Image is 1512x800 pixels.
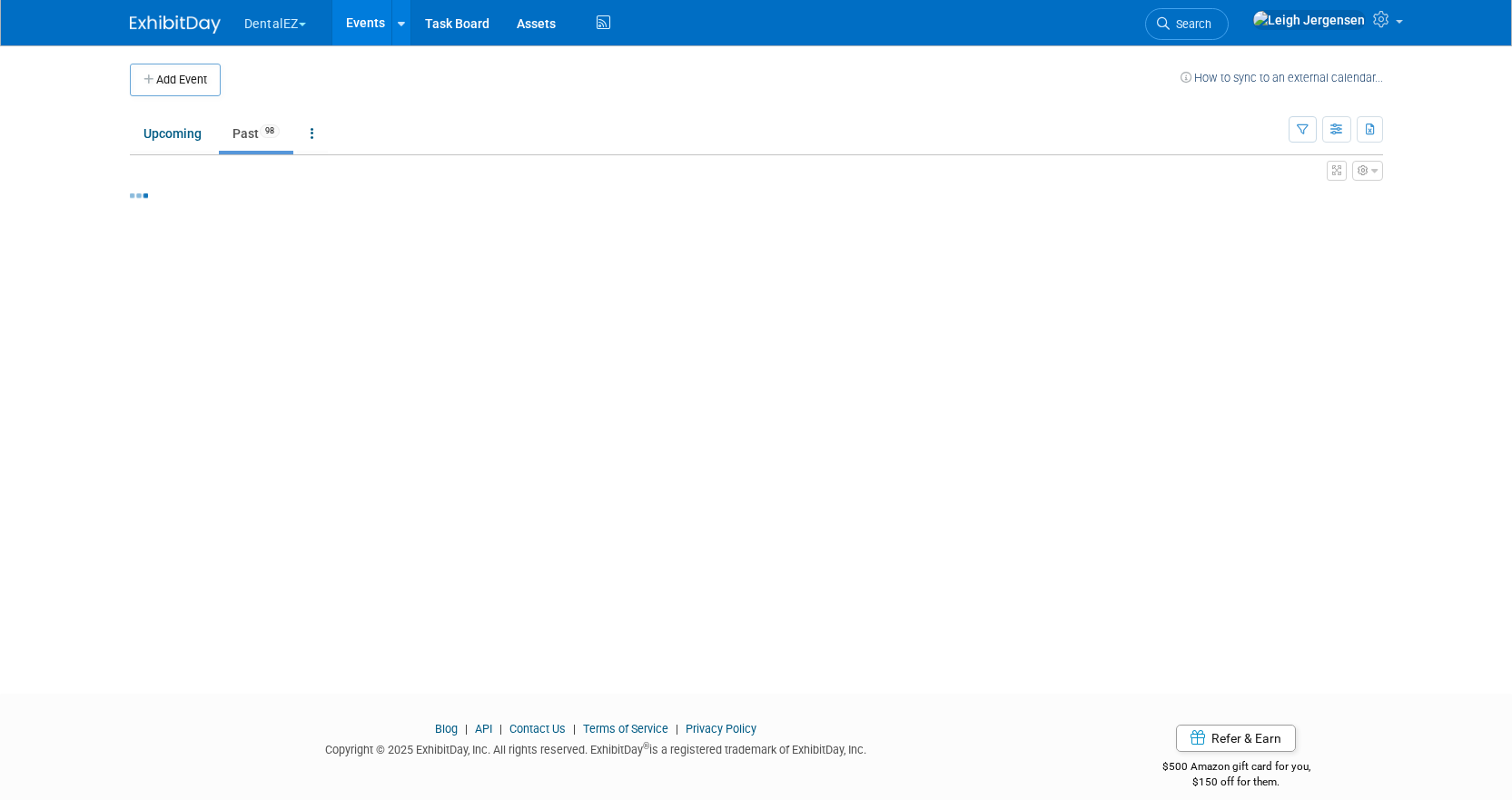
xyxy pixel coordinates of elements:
[130,737,1063,758] div: Copyright © 2025 ExhibitDay, Inc. All rights reserved. ExhibitDay is a registered trademark of Ex...
[1145,8,1229,40] a: Search
[495,722,507,736] span: |
[1090,775,1383,790] div: $150 off for them.
[509,722,566,736] a: Contact Us
[435,722,458,736] a: Blog
[1090,747,1383,789] div: $500 Amazon gift card for you,
[1176,725,1296,752] a: Refer & Earn
[130,193,148,198] img: loading...
[130,64,221,96] button: Add Event
[643,741,649,751] sup: ®
[671,722,683,736] span: |
[686,722,756,736] a: Privacy Policy
[260,124,280,138] span: 98
[219,116,293,151] a: Past98
[1252,10,1366,30] img: Leigh Jergensen
[583,722,668,736] a: Terms of Service
[1181,71,1383,84] a: How to sync to an external calendar...
[475,722,492,736] a: API
[568,722,580,736] span: |
[130,15,221,34] img: ExhibitDay
[130,116,215,151] a: Upcoming
[460,722,472,736] span: |
[1170,17,1211,31] span: Search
